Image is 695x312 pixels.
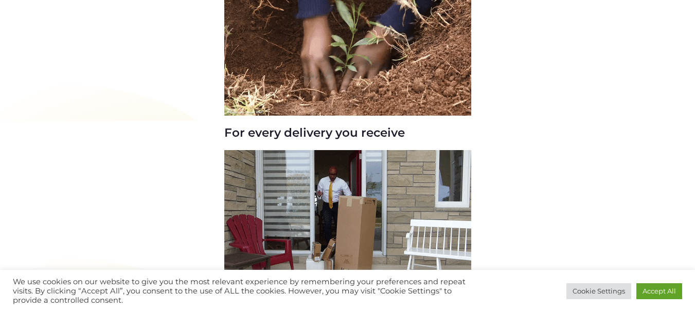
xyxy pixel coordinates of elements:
a: Cookie Settings [566,283,631,299]
a: Accept All [636,283,682,299]
h3: For every delivery you receive [224,126,471,140]
img: We care about Sustainability [224,150,471,289]
div: We use cookies on our website to give you the most relevant experience by remembering your prefer... [13,277,482,305]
